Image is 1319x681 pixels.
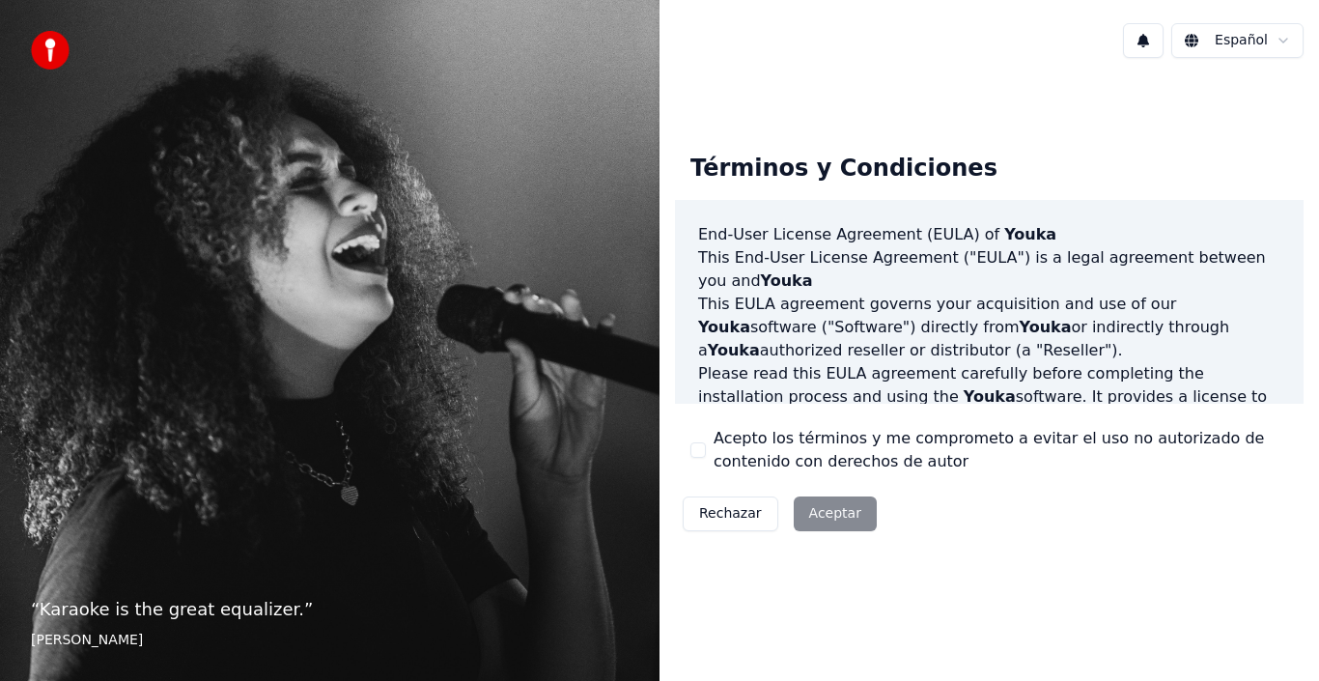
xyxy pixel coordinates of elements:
p: This EULA agreement governs your acquisition and use of our software ("Software") directly from o... [698,293,1280,362]
p: Please read this EULA agreement carefully before completing the installation process and using th... [698,362,1280,455]
span: Youka [708,341,760,359]
p: This End-User License Agreement ("EULA") is a legal agreement between you and [698,246,1280,293]
span: Youka [1020,318,1072,336]
p: “ Karaoke is the great equalizer. ” [31,596,629,623]
div: Términos y Condiciones [675,138,1013,200]
footer: [PERSON_NAME] [31,631,629,650]
label: Acepto los términos y me comprometo a evitar el uso no autorizado de contenido con derechos de autor [714,427,1288,473]
h3: End-User License Agreement (EULA) of [698,223,1280,246]
span: Youka [1004,225,1056,243]
span: Youka [964,387,1016,406]
span: Youka [761,271,813,290]
span: Youka [698,318,750,336]
button: Rechazar [683,497,778,531]
img: youka [31,31,70,70]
